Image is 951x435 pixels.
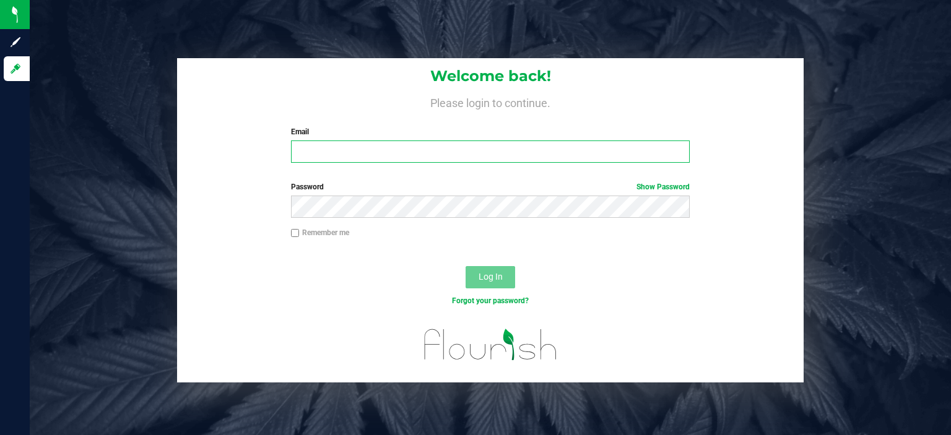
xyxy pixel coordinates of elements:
[466,266,515,288] button: Log In
[452,296,529,305] a: Forgot your password?
[412,319,569,369] img: flourish_logo.svg
[177,94,804,109] h4: Please login to continue.
[291,227,349,238] label: Remember me
[291,183,324,191] span: Password
[636,183,690,191] a: Show Password
[9,62,22,75] inline-svg: Log in
[177,68,804,84] h1: Welcome back!
[291,229,300,238] input: Remember me
[479,272,503,282] span: Log In
[9,36,22,48] inline-svg: Sign up
[291,126,690,137] label: Email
